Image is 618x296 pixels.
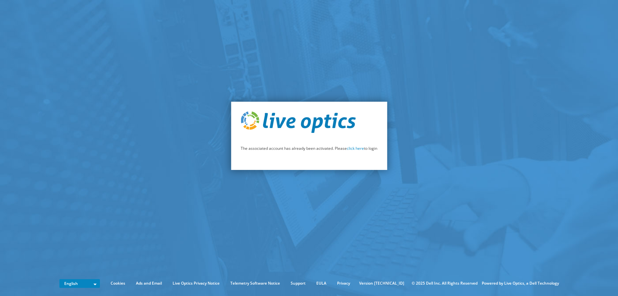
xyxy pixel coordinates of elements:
[241,145,377,152] p: The associated account has already been activated. Please to login
[241,111,356,133] img: live_optics_svg.svg
[332,280,355,287] a: Privacy
[408,280,481,287] li: © 2025 Dell Inc. All Rights Reserved
[106,280,130,287] a: Cookies
[225,280,285,287] a: Telemetry Software Notice
[311,280,331,287] a: EULA
[347,146,364,151] a: click here
[482,280,559,287] li: Powered by Live Optics, a Dell Technology
[286,280,310,287] a: Support
[168,280,224,287] a: Live Optics Privacy Notice
[356,280,407,287] li: Version [TECHNICAL_ID]
[131,280,167,287] a: Ads and Email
